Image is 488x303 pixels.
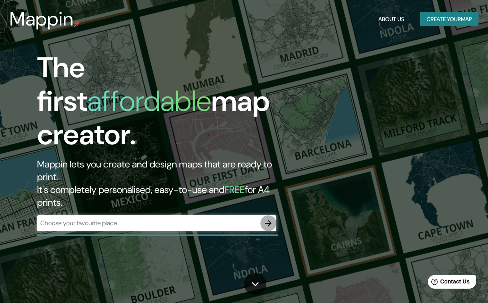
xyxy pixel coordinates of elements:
button: About Us [375,12,407,27]
input: Choose your favourite place [37,218,260,228]
h3: Mappin [10,8,74,30]
img: mappin-pin [74,21,80,27]
iframe: Help widget launcher [417,272,479,294]
h2: Mappin lets you create and design maps that are ready to print. It's completely personalised, eas... [37,158,281,209]
h1: The first map creator. [37,51,281,158]
h1: affordable [87,83,211,120]
h5: FREE [224,183,245,196]
button: Create yourmap [420,12,478,27]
